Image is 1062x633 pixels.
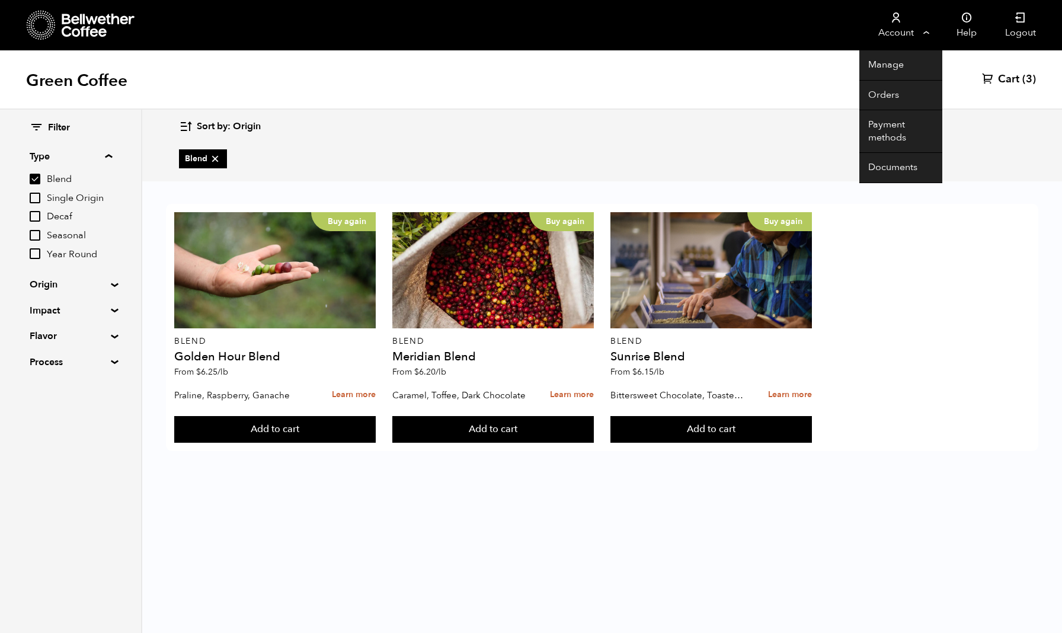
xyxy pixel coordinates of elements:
input: Year Round [30,248,40,259]
a: Learn more [768,382,812,408]
input: Decaf [30,211,40,222]
span: Cart [998,72,1019,87]
a: Manage [859,50,942,81]
span: $ [196,366,201,378]
input: Single Origin [30,193,40,203]
span: (3) [1022,72,1036,87]
summary: Impact [30,303,111,318]
a: Buy again [174,212,376,328]
span: Seasonal [47,229,112,242]
p: Buy again [747,212,812,231]
a: Payment methods [859,110,942,153]
span: Single Origin [47,192,112,205]
a: Buy again [610,212,812,328]
span: From [174,366,228,378]
p: Caramel, Toffee, Dark Chocolate [392,386,529,404]
summary: Type [30,149,112,164]
summary: Origin [30,277,111,292]
span: Filter [48,122,70,135]
h4: Golden Hour Blend [174,351,376,363]
span: Year Round [47,248,112,261]
p: Blend [174,337,376,346]
summary: Flavor [30,329,111,343]
a: Learn more [550,382,594,408]
input: Blend [30,174,40,184]
h4: Meridian Blend [392,351,594,363]
bdi: 6.25 [196,366,228,378]
a: Orders [859,81,942,111]
span: Blend [185,153,221,165]
summary: Process [30,355,111,369]
button: Add to cart [174,416,376,443]
span: From [610,366,664,378]
bdi: 6.15 [632,366,664,378]
p: Blend [392,337,594,346]
button: Add to cart [392,416,594,443]
h4: Sunrise Blend [610,351,812,363]
span: $ [632,366,637,378]
h1: Green Coffee [26,70,127,91]
bdi: 6.20 [414,366,446,378]
p: Bittersweet Chocolate, Toasted Marshmallow, Candied Orange, Praline [610,386,747,404]
span: From [392,366,446,378]
span: Decaf [47,210,112,223]
span: /lb [436,366,446,378]
input: Seasonal [30,230,40,241]
span: /lb [654,366,664,378]
p: Buy again [311,212,376,231]
span: Blend [47,173,112,186]
button: Sort by: Origin [179,113,261,140]
a: Cart (3) [982,72,1036,87]
p: Praline, Raspberry, Ganache [174,386,311,404]
a: Learn more [332,382,376,408]
button: Add to cart [610,416,812,443]
a: Documents [859,153,942,183]
span: /lb [217,366,228,378]
p: Buy again [529,212,594,231]
p: Blend [610,337,812,346]
a: Buy again [392,212,594,328]
span: $ [414,366,419,378]
span: Sort by: Origin [197,120,261,133]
